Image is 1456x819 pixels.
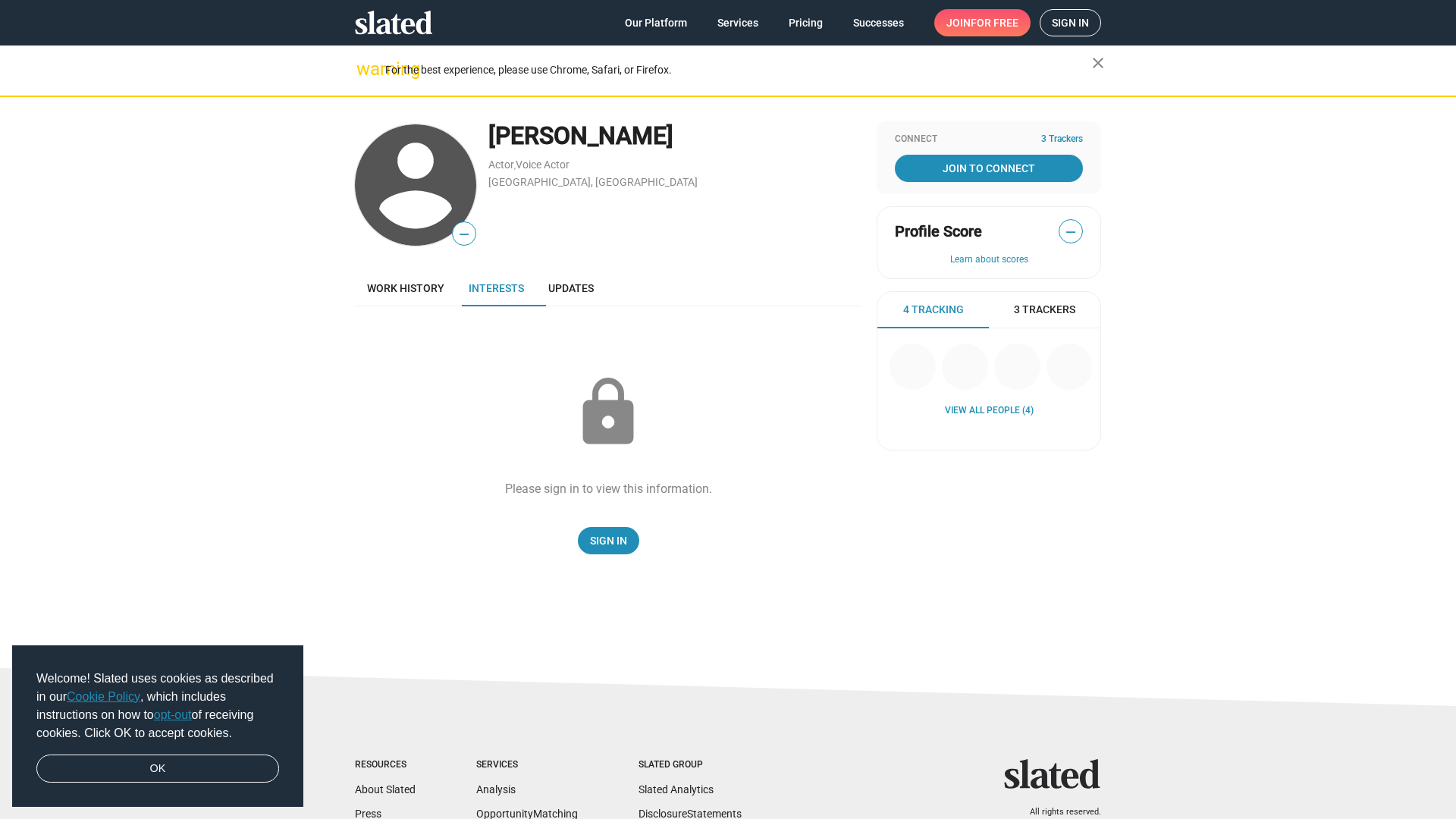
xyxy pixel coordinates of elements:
span: Pricing [789,9,823,36]
span: — [453,224,475,244]
a: Services [705,9,770,36]
span: Our Platform [625,9,687,36]
a: Sign In [578,527,639,554]
div: For the best experience, please use Chrome, Safari, or Firefox. [385,60,1092,80]
span: Updates [548,282,594,294]
a: Join To Connect [895,155,1083,182]
span: — [1059,222,1082,242]
span: Successes [853,9,904,36]
span: Work history [367,282,444,294]
a: Interests [457,270,536,306]
a: Updates [536,270,606,306]
a: Our Platform [613,9,699,36]
span: Sign in [1052,10,1089,36]
div: [PERSON_NAME] [488,120,861,152]
mat-icon: warning [356,60,375,78]
span: Services [717,9,758,36]
a: Successes [841,9,916,36]
span: 3 Trackers [1014,303,1075,317]
a: Pricing [777,9,835,36]
span: 3 Trackers [1041,133,1083,146]
mat-icon: lock [570,375,646,450]
a: Analysis [476,783,516,795]
span: Interests [469,282,524,294]
a: dismiss cookie message [36,755,279,783]
a: Voice Actor [516,158,570,171]
span: , [514,162,516,170]
a: Joinfor free [934,9,1031,36]
span: Join To Connect [898,155,1080,182]
a: Cookie Policy [67,690,140,703]
a: Slated Analytics [639,783,714,795]
span: for free [971,9,1018,36]
a: opt-out [154,708,192,721]
div: Slated Group [639,759,742,771]
div: Connect [895,133,1083,146]
span: Profile Score [895,221,982,242]
span: Welcome! Slated uses cookies as described in our , which includes instructions on how to of recei... [36,670,279,742]
div: cookieconsent [12,645,303,808]
a: Sign in [1040,9,1101,36]
div: Resources [355,759,416,771]
span: 4 Tracking [903,303,964,317]
div: Please sign in to view this information. [505,481,712,497]
a: View all People (4) [945,405,1034,417]
div: Services [476,759,578,771]
button: Learn about scores [895,254,1083,266]
span: Sign In [590,527,627,554]
a: Work history [355,270,457,306]
a: Actor [488,158,514,171]
span: Join [946,9,1018,36]
mat-icon: close [1089,54,1107,72]
a: About Slated [355,783,416,795]
a: [GEOGRAPHIC_DATA], [GEOGRAPHIC_DATA] [488,176,698,188]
